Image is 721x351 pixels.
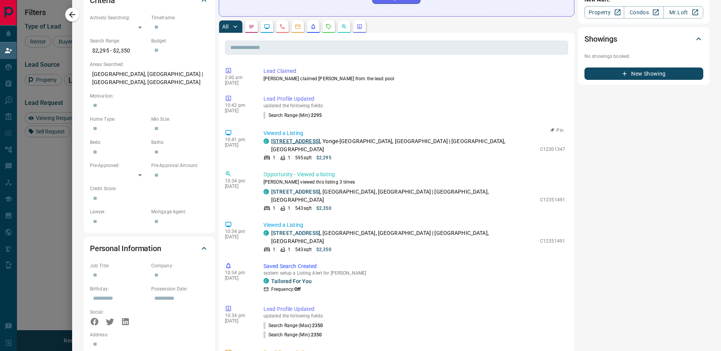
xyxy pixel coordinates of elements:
p: 1 [273,205,275,212]
p: [DATE] [225,234,252,240]
p: , [GEOGRAPHIC_DATA], [GEOGRAPHIC_DATA] | [GEOGRAPHIC_DATA], [GEOGRAPHIC_DATA] [271,188,536,204]
p: Motivation: [90,93,209,100]
p: Viewed a Listing [263,221,565,229]
p: Home Type: [90,116,147,123]
p: $2,350 [316,205,331,212]
p: Frequency: [271,286,301,293]
p: Areas Searched: [90,61,209,68]
p: Timeframe: [151,14,209,21]
p: [DATE] [225,108,252,113]
p: , [GEOGRAPHIC_DATA], [GEOGRAPHIC_DATA] | [GEOGRAPHIC_DATA], [GEOGRAPHIC_DATA] [271,229,536,245]
p: Search Range (Max) : [263,322,323,329]
h2: Personal Information [90,242,161,255]
p: Credit Score: [90,185,209,192]
div: condos.ca [263,138,269,144]
button: New Showing [584,67,703,80]
span: 2350 [311,332,322,337]
p: updated the following fields: [263,103,565,108]
svg: Agent Actions [356,24,363,30]
p: Budget: [151,37,209,44]
svg: Opportunities [341,24,347,30]
p: Search Range (Min) : [263,112,322,119]
p: C12301347 [540,146,565,153]
a: [STREET_ADDRESS] [271,230,320,236]
svg: Calls [279,24,285,30]
p: , Yonge-[GEOGRAPHIC_DATA], [GEOGRAPHIC_DATA] | [GEOGRAPHIC_DATA], [GEOGRAPHIC_DATA] [271,137,536,154]
p: Lawyer: [90,208,147,215]
p: C12351491 [540,238,565,245]
p: [DATE] [225,142,252,148]
span: 2295 [311,113,322,118]
p: $2,350 [316,246,331,253]
p: 2:00 am [225,75,252,80]
svg: Lead Browsing Activity [264,24,270,30]
p: [DATE] [225,80,252,86]
svg: Notes [248,24,255,30]
a: [STREET_ADDRESS] [271,138,320,144]
a: Property [584,6,624,19]
p: Job Title: [90,262,147,269]
div: condos.ca [263,230,269,236]
p: 543 sqft [295,205,312,212]
p: [DATE] [225,184,252,189]
p: 595 sqft [295,154,312,161]
span: 2350 [312,323,323,328]
p: [PERSON_NAME] claimed [PERSON_NAME] from the lead pool [263,75,565,82]
a: Condos [624,6,664,19]
p: 10:34 pm [225,313,252,318]
p: Pre-Approved: [90,162,147,169]
p: Opportunity - Viewed a listing [263,170,565,179]
p: All [222,24,228,29]
p: C12351491 [540,196,565,203]
a: [STREET_ADDRESS] [271,189,320,195]
p: Possession Date: [151,285,209,292]
p: 1 [273,246,275,253]
p: 1 [273,154,275,161]
p: 10:41 pm [225,137,252,142]
p: system setup a Listing Alert for [PERSON_NAME] [263,270,565,276]
p: Search Range: [90,37,147,44]
p: Birthday: [90,285,147,292]
p: Address: [90,331,209,338]
p: [DATE] [225,318,252,324]
a: Tailored For You [271,278,312,284]
p: $2,295 [316,154,331,161]
p: 543 sqft [295,246,312,253]
p: Actively Searching: [90,14,147,21]
a: Mr.Loft [664,6,703,19]
div: Personal Information [90,239,209,258]
div: condos.ca [263,189,269,194]
p: 10:34 pm [225,270,252,275]
p: [PERSON_NAME] viewed this listing 3 times [263,179,565,186]
svg: Listing Alerts [310,24,316,30]
p: Mortgage Agent: [151,208,209,215]
h2: Showings [584,33,617,45]
p: Saved Search Created [263,262,565,270]
p: 1 [288,205,290,212]
p: Social: [90,309,147,316]
p: 10:42 pm [225,103,252,108]
p: Viewed a Listing [263,129,565,137]
strong: Off [294,287,301,292]
p: 1 [288,154,290,161]
p: 10:34 pm [225,178,252,184]
p: Baths: [151,139,209,146]
p: 10:34 pm [225,229,252,234]
p: [DATE] [225,275,252,281]
p: Min Size: [151,116,209,123]
p: Search Range (Min) : [263,331,322,338]
div: Showings [584,30,703,48]
p: Lead Claimed [263,67,565,75]
p: Lead Profile Updated [263,305,565,313]
svg: Emails [295,24,301,30]
p: No showings booked [584,53,703,60]
p: [GEOGRAPHIC_DATA], [GEOGRAPHIC_DATA] | [GEOGRAPHIC_DATA], [GEOGRAPHIC_DATA] [90,68,209,89]
p: Beds: [90,139,147,146]
p: $2,295 - $2,350 [90,44,147,57]
p: Company: [151,262,209,269]
p: Lead Profile Updated [263,95,565,103]
button: Pin [546,127,568,134]
p: Pre-Approval Amount: [151,162,209,169]
div: condos.ca [263,278,269,283]
p: updated the following fields: [263,313,565,319]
